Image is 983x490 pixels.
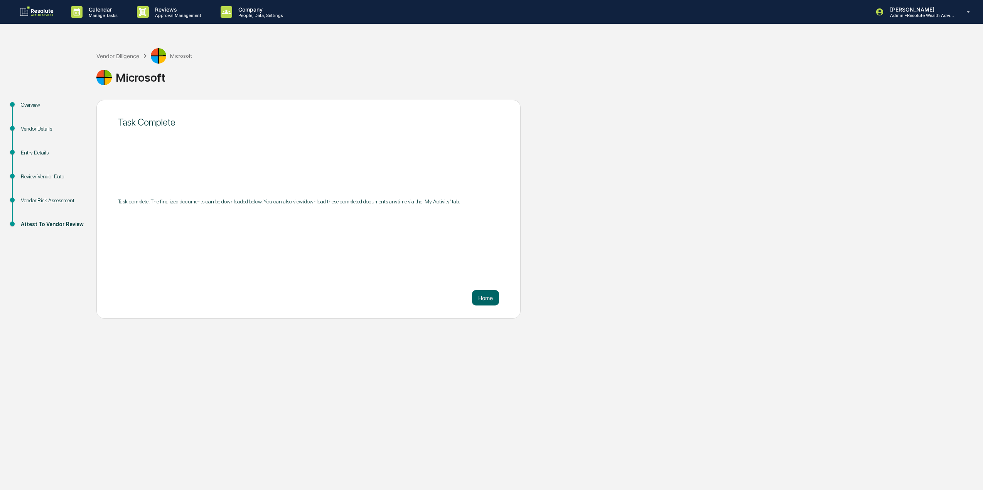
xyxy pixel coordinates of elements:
div: Review Vendor Data [21,173,84,181]
p: Company [232,6,287,13]
div: Overview [21,101,84,109]
p: [PERSON_NAME] [884,6,956,13]
div: Microsoft [151,48,192,64]
div: Vendor Diligence [96,53,139,59]
p: Approval Management [149,13,205,18]
img: Vendor Logo [151,48,166,64]
div: Task Complete [118,117,499,128]
p: Reviews [149,6,205,13]
img: logo [19,6,56,18]
img: Vendor Logo [96,70,112,85]
p: Admin • Resolute Wealth Advisor [884,13,956,18]
div: Microsoft [96,70,979,85]
div: Vendor Risk Assessment [21,196,84,205]
iframe: Open customer support [958,465,979,485]
p: Calendar [83,6,121,13]
div: Task complete! The finalized documents can be downloaded below. You can also view/download these ... [118,198,499,205]
div: Vendor Details [21,125,84,133]
div: Attest To Vendor Review [21,220,84,228]
p: Manage Tasks [83,13,121,18]
div: Entry Details [21,149,84,157]
p: People, Data, Settings [232,13,287,18]
button: Home [472,290,499,305]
